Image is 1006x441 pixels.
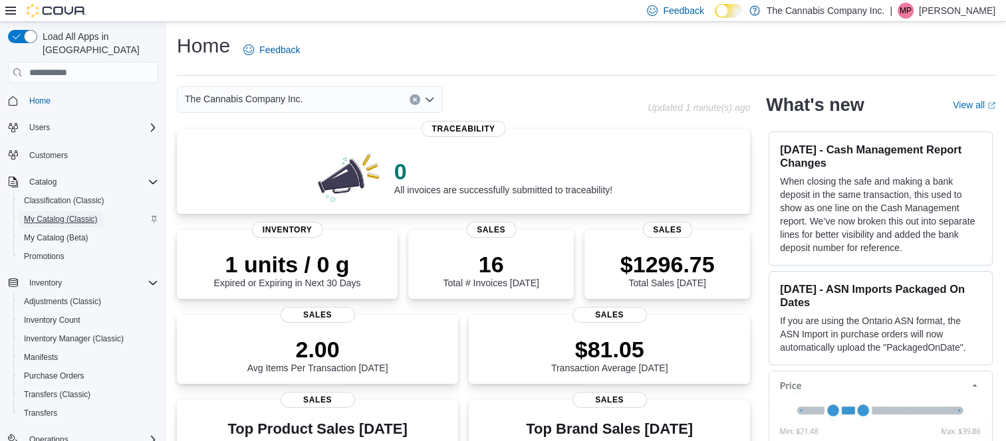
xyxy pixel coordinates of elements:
a: Purchase Orders [19,368,90,384]
input: Dark Mode [715,4,743,18]
h3: Top Product Sales [DATE] [188,421,447,437]
span: Sales [572,392,647,408]
a: Home [24,93,56,109]
h3: [DATE] - ASN Imports Packaged On Dates [780,282,981,309]
div: Total Sales [DATE] [620,251,715,288]
p: If you are using the Ontario ASN format, the ASN Import in purchase orders will now automatically... [780,314,981,354]
a: Inventory Manager (Classic) [19,331,129,347]
div: Mitch Parker [898,3,914,19]
button: Users [24,120,55,135]
a: View allExternal link [953,100,995,110]
h2: What's new [766,94,864,116]
button: Users [3,118,164,137]
span: MP [900,3,912,19]
span: Users [24,120,158,135]
span: Inventory [24,275,158,291]
button: Inventory [24,275,67,291]
span: Promotions [19,248,158,264]
p: The Cannabis Company Inc. [767,3,884,19]
span: Sales [281,307,355,323]
h3: Top Brand Sales [DATE] [526,421,693,437]
span: My Catalog (Classic) [24,214,98,224]
a: Feedback [238,37,305,63]
span: Catalog [29,177,57,187]
span: Inventory Manager (Classic) [19,331,158,347]
button: My Catalog (Beta) [13,228,164,247]
div: Total # Invoices [DATE] [443,251,539,288]
svg: External link [987,102,995,110]
div: Avg Items Per Transaction [DATE] [247,336,388,373]
button: Manifests [13,348,164,367]
span: Catalog [24,174,158,190]
span: Purchase Orders [19,368,158,384]
p: | [890,3,892,19]
span: Transfers [24,408,57,418]
button: Home [3,91,164,110]
span: Feedback [259,43,300,56]
span: My Catalog (Beta) [19,230,158,246]
a: My Catalog (Beta) [19,230,94,246]
span: Promotions [24,251,64,262]
img: Cova [27,4,86,17]
span: Adjustments (Classic) [19,294,158,309]
p: 1 units / 0 g [214,251,361,278]
p: [PERSON_NAME] [919,3,995,19]
button: Adjustments (Classic) [13,292,164,311]
span: Inventory Count [19,312,158,328]
a: Manifests [19,349,63,365]
span: Transfers [19,405,158,421]
button: Catalog [24,174,62,190]
span: Sales [466,222,516,238]
span: Sales [281,392,355,408]
h3: [DATE] - Cash Management Report Changes [780,143,981,169]
a: Promotions [19,248,70,264]
span: Classification (Classic) [19,193,158,209]
button: Purchase Orders [13,367,164,385]
span: Home [29,96,51,106]
span: Customers [29,150,68,161]
p: Updated 1 minute(s) ago [648,102,750,113]
a: Transfers [19,405,63,421]
button: Customers [3,145,164,164]
a: Transfers (Classic) [19,387,96,402]
span: Manifests [19,349,158,365]
span: Feedback [663,4,703,17]
a: My Catalog (Classic) [19,211,103,227]
span: Traceability [422,121,506,137]
p: 16 [443,251,539,278]
span: Transfers (Classic) [24,389,90,400]
span: Home [24,92,158,109]
span: Sales [572,307,647,323]
a: Classification (Classic) [19,193,110,209]
span: Sales [642,222,692,238]
span: Classification (Classic) [24,195,104,206]
button: Clear input [410,94,420,105]
span: Users [29,122,50,133]
button: Transfers (Classic) [13,385,164,404]
p: 0 [394,158,612,185]
img: 0 [314,150,384,203]
button: My Catalog (Classic) [13,210,164,228]
button: Promotions [13,247,164,266]
p: $81.05 [551,336,668,363]
span: The Cannabis Company Inc. [185,91,303,107]
button: Transfers [13,404,164,422]
span: Purchase Orders [24,371,84,381]
p: 2.00 [247,336,388,363]
button: Inventory [3,274,164,292]
span: Load All Apps in [GEOGRAPHIC_DATA] [37,30,158,56]
span: Adjustments (Classic) [24,296,101,307]
span: Inventory [252,222,323,238]
a: Adjustments (Classic) [19,294,106,309]
p: $1296.75 [620,251,715,278]
span: Inventory [29,278,62,288]
button: Inventory Count [13,311,164,329]
span: Manifests [24,352,58,363]
button: Classification (Classic) [13,191,164,210]
div: All invoices are successfully submitted to traceability! [394,158,612,195]
span: Inventory Count [24,315,80,325]
h1: Home [177,33,230,59]
span: Inventory Manager (Classic) [24,333,124,344]
p: When closing the safe and making a bank deposit in the same transaction, this used to show as one... [780,175,981,254]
